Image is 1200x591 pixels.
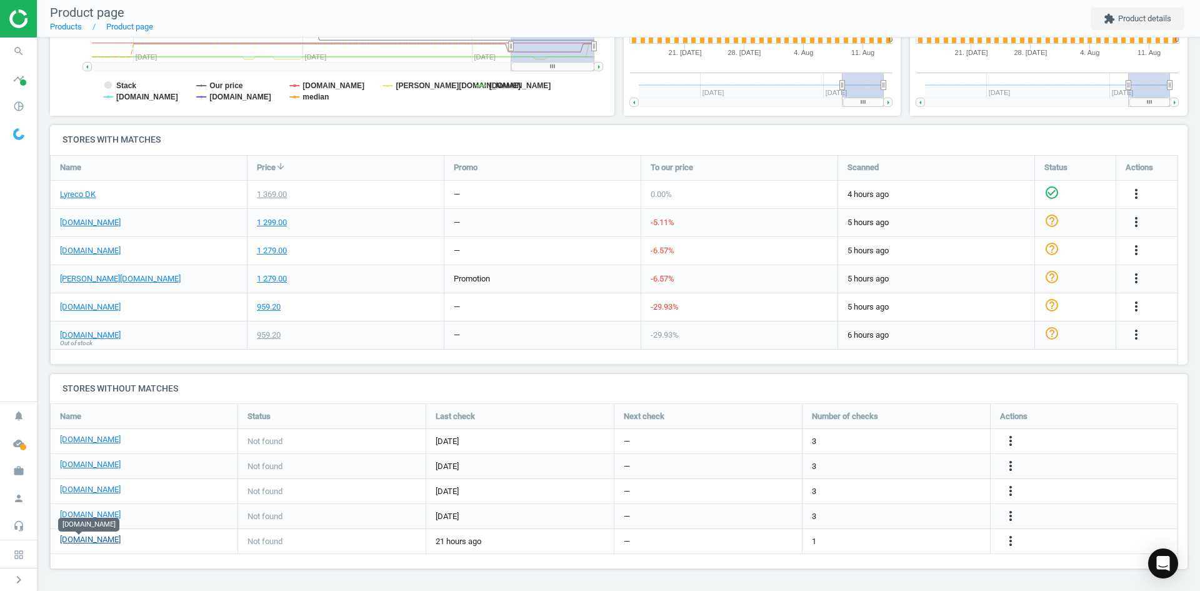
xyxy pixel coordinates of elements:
tspan: 4. Aug [794,49,813,56]
a: [DOMAIN_NAME] [60,434,121,445]
span: 5 hours ago [847,217,1025,228]
span: 3 [812,511,816,522]
span: promotion [454,274,490,283]
span: Name [60,162,81,173]
i: person [7,487,31,510]
button: more_vert [1003,458,1018,475]
span: 3 [812,486,816,497]
i: help_outline [1044,298,1059,313]
i: more_vert [1129,299,1144,314]
span: Status [247,411,271,422]
div: — [454,245,460,256]
div: — [454,189,460,200]
span: [DATE] [436,461,604,472]
div: 1 369.00 [257,189,287,200]
tspan: median [302,93,329,101]
span: Not found [247,486,282,497]
span: -29.93 % [651,302,679,311]
i: help_outline [1044,213,1059,228]
i: work [7,459,31,483]
div: 1 299.00 [257,217,287,228]
i: more_vert [1003,433,1018,448]
tspan: 11. Aug [1137,49,1161,56]
span: — [624,511,630,522]
div: — [454,217,460,228]
i: more_vert [1003,508,1018,523]
span: Not found [247,536,282,547]
i: more_vert [1003,483,1018,498]
span: [DATE] [436,486,604,497]
span: Status [1044,162,1067,173]
span: Price [257,162,276,173]
i: cloud_done [7,432,31,455]
span: Product page [50,5,124,20]
a: [DOMAIN_NAME] [60,301,121,313]
a: Product page [106,22,153,31]
span: -29.93 % [651,330,679,340]
tspan: 21. [DATE] [955,49,988,56]
span: To our price [651,162,693,173]
i: more_vert [1129,215,1144,230]
span: 5 hours ago [847,301,1025,313]
div: 959.20 [257,330,281,341]
a: [PERSON_NAME][DOMAIN_NAME] [60,273,181,285]
i: headset_mic [7,514,31,538]
i: help_outline [1044,326,1059,341]
span: Not found [247,436,282,447]
span: 4 hours ago [847,189,1025,200]
span: — [624,461,630,472]
span: 1 [812,536,816,547]
tspan: [DOMAIN_NAME] [209,93,271,101]
div: 1 279.00 [257,245,287,256]
h4: Stores with matches [50,125,1187,154]
span: 0.00 % [651,189,672,199]
span: Not found [247,461,282,472]
span: 5 hours ago [847,245,1025,256]
tspan: [DOMAIN_NAME] [489,81,551,90]
a: [DOMAIN_NAME] [60,245,121,256]
i: more_vert [1129,327,1144,342]
span: Number of checks [812,411,878,422]
img: ajHJNr6hYgQAAAAASUVORK5CYII= [9,9,98,28]
span: Actions [1000,411,1027,422]
tspan: 21. [DATE] [668,49,701,56]
a: Lyreco DK [60,189,96,200]
button: more_vert [1003,508,1018,525]
i: pie_chart_outlined [7,94,31,118]
i: extension [1104,13,1115,24]
tspan: 28. [DATE] [1014,49,1047,56]
tspan: 4. Aug [1080,49,1099,56]
span: 5 hours ago [847,273,1025,285]
div: — [454,330,460,341]
a: Products [50,22,82,31]
i: help_outline [1044,241,1059,256]
span: -6.57 % [651,274,674,283]
a: [DOMAIN_NAME] [60,459,121,470]
span: -5.11 % [651,218,674,227]
i: more_vert [1129,243,1144,258]
span: Next check [624,411,664,422]
span: [DATE] [436,511,604,522]
a: [DOMAIN_NAME] [60,484,121,495]
span: 3 [812,436,816,447]
button: more_vert [1129,271,1144,287]
text: 0 [888,36,892,43]
button: more_vert [1129,215,1144,231]
span: Last check [436,411,475,422]
h4: Stores without matches [50,374,1187,403]
span: 3 [812,461,816,472]
button: more_vert [1129,327,1144,343]
button: extensionProduct details [1091,8,1184,30]
a: [DOMAIN_NAME] [60,509,121,520]
button: more_vert [1129,243,1144,259]
span: — [624,536,630,547]
i: arrow_downward [276,161,286,171]
i: more_vert [1003,458,1018,473]
i: more_vert [1129,271,1144,286]
span: -6.57 % [651,246,674,255]
i: chevron_right [11,572,26,587]
i: more_vert [1129,186,1144,201]
span: Name [60,411,81,422]
i: check_circle_outline [1044,185,1059,200]
div: 1 279.00 [257,273,287,285]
